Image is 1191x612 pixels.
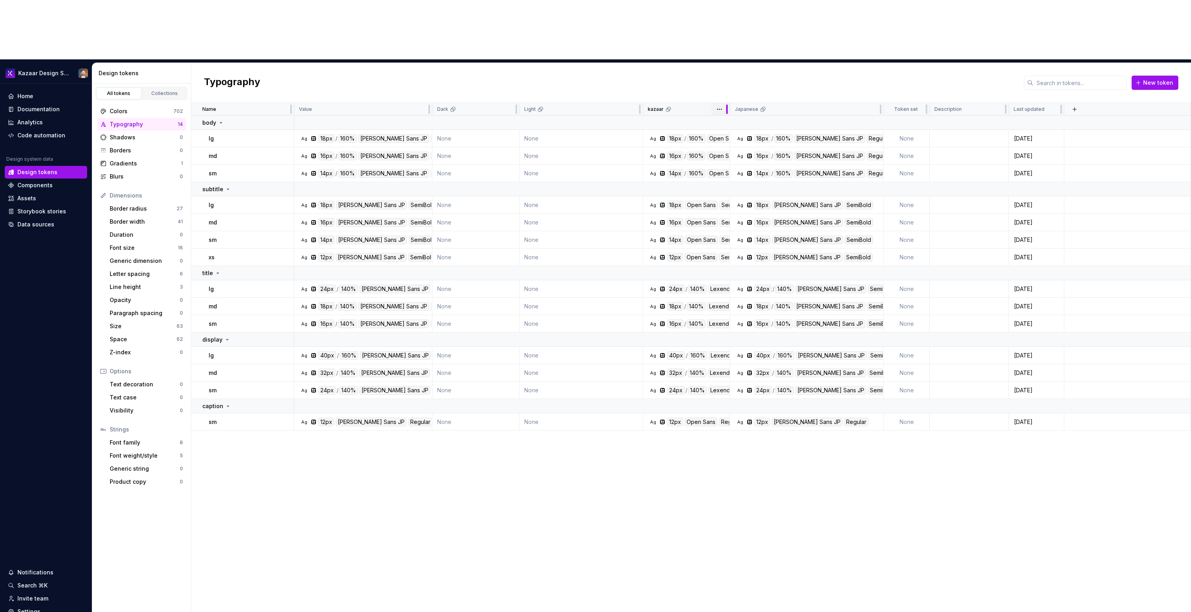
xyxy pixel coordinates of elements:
a: Paragraph spacing0 [107,307,186,319]
div: [PERSON_NAME] Sans JP [772,201,843,209]
div: Ag [737,352,743,359]
div: Kazaar Design System [18,69,69,77]
div: Ag [301,321,307,327]
div: [DATE] [1009,236,1064,244]
div: / [772,285,774,293]
button: Kazaar Design SystemFrederic [2,65,90,82]
div: Documentation [17,105,60,113]
div: 0 [180,466,183,472]
div: Font size [110,244,178,252]
div: [PERSON_NAME] Sans JP [772,218,843,227]
div: [PERSON_NAME] Sans JP [360,285,430,293]
div: Ag [650,135,656,142]
div: Ag [737,237,743,243]
div: Invite team [17,595,48,602]
div: 0 [180,173,183,180]
div: 63 [177,323,183,329]
p: Description [934,106,962,112]
div: Open Sans [707,152,740,160]
div: 24px [667,285,685,293]
div: SemiBold [719,201,748,209]
div: 16px [667,218,683,227]
div: [DATE] [1009,152,1064,160]
div: 16px [318,152,335,160]
div: 24px [754,285,772,293]
p: Last updated [1014,106,1045,112]
div: Ag [650,303,656,310]
div: Ag [737,321,743,327]
div: Ag [301,419,307,425]
div: 16 [178,245,183,251]
a: Z-index0 [107,346,186,359]
button: Notifications [5,566,87,579]
div: 6 [180,271,183,277]
p: Dark [437,106,448,112]
a: Invite team [5,592,87,605]
div: 160% [338,152,357,160]
div: / [335,169,337,178]
div: Line height [110,283,180,291]
div: Typography [110,120,178,128]
div: 16px [754,218,771,227]
div: Storybook stories [17,207,66,215]
div: Ag [301,370,307,376]
div: 14px [667,169,683,178]
div: 160% [774,169,793,178]
div: Regular [431,152,455,160]
div: [DATE] [1009,253,1064,261]
div: Dimensions [110,192,183,200]
input: Search in tokens... [1033,76,1127,90]
td: None [432,231,519,249]
div: Paragraph spacing [110,309,180,317]
div: [PERSON_NAME] Sans JP [772,236,843,244]
div: Lexend [708,285,732,293]
div: SemiBold [845,218,873,227]
div: Ag [301,303,307,310]
div: Ag [737,202,743,208]
p: title [202,269,213,277]
div: 0 [180,407,183,414]
div: 3 [180,284,183,290]
div: Ag [737,219,743,226]
div: Regular [867,134,891,143]
div: Ag [301,387,307,393]
td: None [884,130,930,147]
a: Space62 [107,333,186,346]
a: Documentation [5,103,87,116]
td: None [519,249,643,266]
div: [DATE] [1009,169,1064,177]
div: 0 [180,232,183,238]
a: Storybook stories [5,205,87,218]
a: Duration0 [107,228,186,241]
div: Font family [110,439,180,447]
td: None [519,165,643,182]
div: 1 [181,160,183,167]
div: Size [110,322,177,330]
div: 0 [180,147,183,154]
div: [PERSON_NAME] Sans JP [336,218,407,227]
div: Ag [650,170,656,177]
td: None [432,249,519,266]
div: Ag [650,237,656,243]
div: Ag [737,387,743,393]
a: Borders0 [97,144,186,157]
div: 14px [318,169,335,178]
a: Size63 [107,320,186,333]
div: 62 [177,336,183,342]
div: Colors [110,107,173,115]
div: [PERSON_NAME] Sans JP [794,134,865,143]
div: 0 [180,258,183,264]
div: Search ⌘K [17,582,48,589]
a: Product copy0 [107,475,186,488]
div: 702 [173,108,183,114]
div: / [685,285,687,293]
div: [PERSON_NAME] Sans JP [336,253,407,262]
div: Ag [301,219,307,226]
div: Ag [301,254,307,260]
div: 14px [754,236,771,244]
div: [DATE] [1009,135,1064,143]
div: 160% [687,169,706,178]
div: 14px [754,169,771,178]
div: Ag [737,419,743,425]
button: Search ⌘K [5,579,87,592]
